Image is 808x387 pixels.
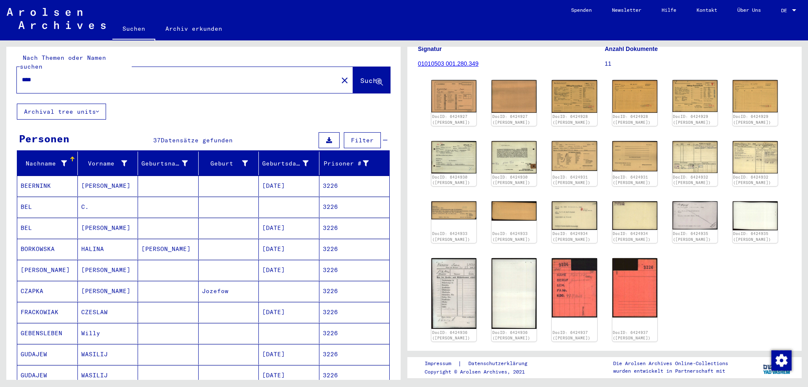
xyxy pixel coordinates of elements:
[155,19,232,39] a: Archiv erkunden
[319,152,390,175] mat-header-cell: Prisoner #
[612,141,657,171] img: 002.jpg
[733,141,778,173] img: 002.jpg
[78,344,138,365] mat-cell: WASILIJ
[112,19,155,40] a: Suchen
[492,201,537,220] img: 002.jpg
[319,344,390,365] mat-cell: 3226
[78,176,138,196] mat-cell: [PERSON_NAME]
[613,114,651,125] a: DocID: 6424928 ([PERSON_NAME])
[673,114,711,125] a: DocID: 6424929 ([PERSON_NAME])
[553,175,590,185] a: DocID: 6424931 ([PERSON_NAME])
[319,323,390,344] mat-cell: 3226
[141,159,188,168] div: Geburtsname
[17,197,78,217] mat-cell: BEL
[17,323,78,344] mat-cell: GEBENSLEBEN
[21,157,77,170] div: Nachname
[733,231,771,242] a: DocID: 6424935 ([PERSON_NAME])
[552,201,597,230] img: 001.jpg
[431,258,476,329] img: 001.jpg
[78,260,138,280] mat-cell: [PERSON_NAME]
[259,152,319,175] mat-header-cell: Geburtsdatum
[340,75,350,85] mat-icon: close
[673,231,711,242] a: DocID: 6424935 ([PERSON_NAME])
[17,302,78,323] mat-cell: FRACKOWIAK
[605,45,658,52] b: Anzahl Dokumente
[431,141,476,173] img: 001.jpg
[771,350,792,371] img: Zustimmung ändern
[319,239,390,259] mat-cell: 3226
[553,330,590,341] a: DocID: 6424937 ([PERSON_NAME])
[492,258,537,329] img: 002.jpg
[17,104,106,120] button: Archival tree units
[323,157,380,170] div: Prisoner #
[492,80,537,113] img: 002.jpg
[552,258,597,318] img: 001.jpg
[492,175,530,185] a: DocID: 6424930 ([PERSON_NAME])
[733,175,771,185] a: DocID: 6424932 ([PERSON_NAME])
[673,175,711,185] a: DocID: 6424932 ([PERSON_NAME])
[259,239,319,259] mat-cell: [DATE]
[672,80,718,112] img: 001.jpg
[17,281,78,302] mat-cell: CZAPKA
[733,80,778,112] img: 002.jpg
[78,152,138,175] mat-header-cell: Vorname
[432,231,470,242] a: DocID: 6424933 ([PERSON_NAME])
[262,159,308,168] div: Geburtsdatum
[360,76,381,85] span: Suche
[259,344,319,365] mat-cell: [DATE]
[81,157,138,170] div: Vorname
[425,359,537,368] div: |
[199,152,259,175] mat-header-cell: Geburt‏
[78,197,138,217] mat-cell: C.
[259,176,319,196] mat-cell: [DATE]
[605,59,791,68] p: 11
[319,302,390,323] mat-cell: 3226
[138,152,199,175] mat-header-cell: Geburtsname
[613,231,651,242] a: DocID: 6424934 ([PERSON_NAME])
[17,365,78,386] mat-cell: GUDAJEW
[319,281,390,302] mat-cell: 3226
[553,114,590,125] a: DocID: 6424928 ([PERSON_NAME])
[492,114,530,125] a: DocID: 6424927 ([PERSON_NAME])
[17,344,78,365] mat-cell: GUDAJEW
[78,323,138,344] mat-cell: Willy
[336,72,353,88] button: Clear
[17,176,78,196] mat-cell: BEERNINK
[781,8,790,13] span: DE
[78,302,138,323] mat-cell: CZESLAW
[613,330,651,341] a: DocID: 6424937 ([PERSON_NAME])
[612,258,657,318] img: 002.jpg
[19,131,69,146] div: Personen
[351,136,374,144] span: Filter
[733,114,771,125] a: DocID: 6424929 ([PERSON_NAME])
[462,359,537,368] a: Datenschutzerklärung
[733,201,778,230] img: 002.jpg
[17,260,78,280] mat-cell: [PERSON_NAME]
[81,159,128,168] div: Vorname
[259,260,319,280] mat-cell: [DATE]
[613,175,651,185] a: DocID: 6424931 ([PERSON_NAME])
[425,368,537,376] p: Copyright © Arolsen Archives, 2021
[612,80,657,113] img: 002.jpg
[153,136,161,144] span: 37
[17,152,78,175] mat-header-cell: Nachname
[323,159,369,168] div: Prisoner #
[202,157,259,170] div: Geburt‏
[78,239,138,259] mat-cell: HALINA
[431,201,476,219] img: 001.jpg
[672,201,718,230] img: 001.jpg
[319,365,390,386] mat-cell: 3226
[612,201,657,230] img: 002.jpg
[20,54,106,70] mat-label: Nach Themen oder Namen suchen
[425,359,458,368] a: Impressum
[319,218,390,238] mat-cell: 3226
[17,218,78,238] mat-cell: BEL
[552,80,597,113] img: 001.jpg
[492,231,530,242] a: DocID: 6424933 ([PERSON_NAME])
[613,360,728,367] p: Die Arolsen Archives Online-Collections
[431,80,476,112] img: 001.jpg
[78,281,138,302] mat-cell: [PERSON_NAME]
[21,159,67,168] div: Nachname
[319,176,390,196] mat-cell: 3226
[613,367,728,375] p: wurden entwickelt in Partnerschaft mit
